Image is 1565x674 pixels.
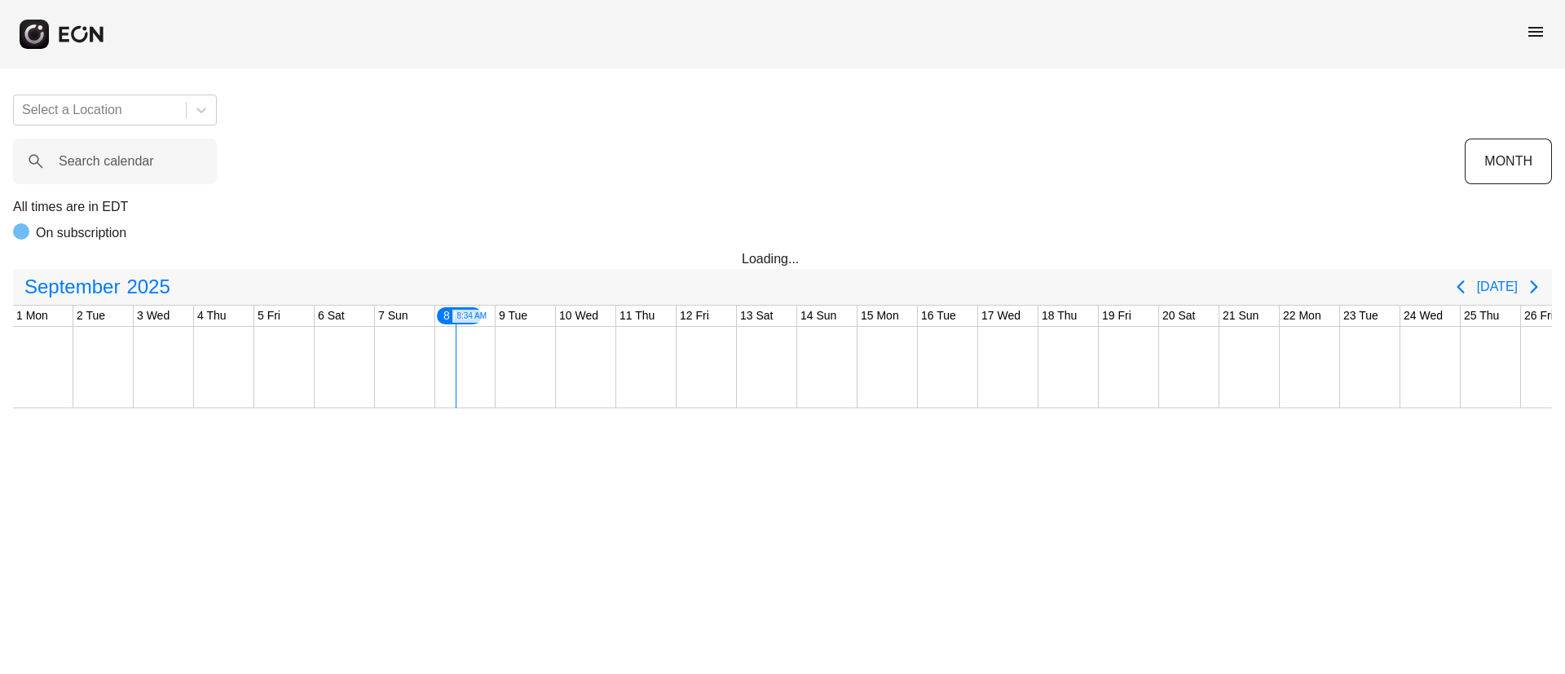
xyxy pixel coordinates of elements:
[21,271,123,303] span: September
[677,306,712,326] div: 12 Fri
[737,306,776,326] div: 13 Sat
[556,306,602,326] div: 10 Wed
[1521,306,1557,326] div: 26 Fri
[1280,306,1325,326] div: 22 Mon
[1465,139,1552,184] button: MONTH
[1340,306,1382,326] div: 23 Tue
[1526,22,1545,42] span: menu
[194,306,230,326] div: 4 Thu
[1400,306,1446,326] div: 24 Wed
[1219,306,1262,326] div: 21 Sun
[375,306,412,326] div: 7 Sun
[742,249,823,269] div: Loading...
[315,306,348,326] div: 6 Sat
[36,223,126,243] p: On subscription
[59,152,154,171] label: Search calendar
[13,306,51,326] div: 1 Mon
[1518,271,1550,303] button: Next page
[978,306,1024,326] div: 17 Wed
[1444,271,1477,303] button: Previous page
[254,306,284,326] div: 5 Fri
[616,306,658,326] div: 11 Thu
[857,306,902,326] div: 15 Mon
[123,271,173,303] span: 2025
[13,197,1552,217] p: All times are in EDT
[496,306,531,326] div: 9 Tue
[1477,272,1518,302] button: [DATE]
[73,306,108,326] div: 2 Tue
[15,271,180,303] button: September2025
[1159,306,1198,326] div: 20 Sat
[918,306,959,326] div: 16 Tue
[1099,306,1135,326] div: 19 Fri
[435,306,483,326] div: 8 Mon
[1461,306,1502,326] div: 25 Thu
[797,306,840,326] div: 14 Sun
[134,306,173,326] div: 3 Wed
[1038,306,1080,326] div: 18 Thu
